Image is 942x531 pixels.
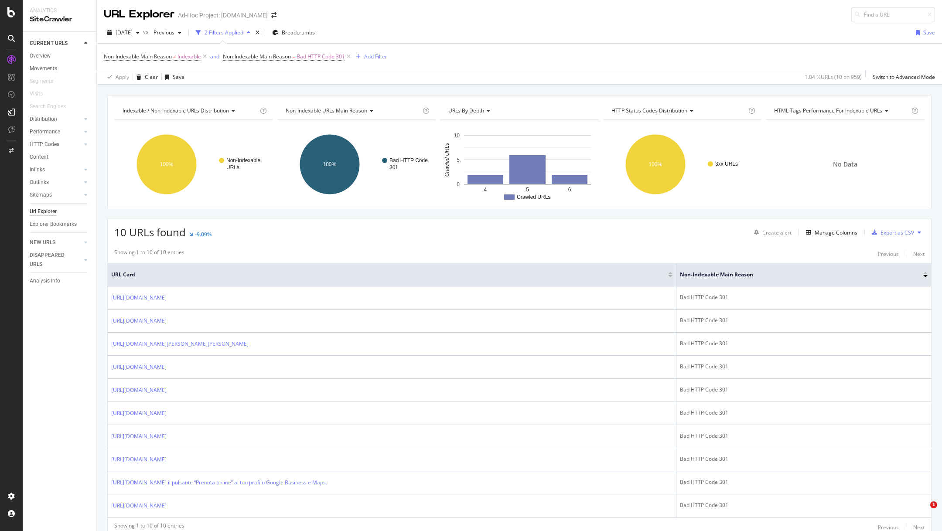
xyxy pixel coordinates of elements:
div: Sitemaps [30,191,52,200]
a: Movements [30,64,90,73]
text: 5 [526,187,529,193]
button: Switch to Advanced Mode [869,70,935,84]
div: Bad HTTP Code 301 [680,293,928,301]
button: Previous [878,248,899,259]
div: Clear [145,73,158,81]
a: HTTP Codes [30,140,82,149]
input: Find a URL [851,7,935,22]
div: Create alert [762,229,792,236]
a: Url Explorer [30,207,90,216]
svg: A chart. [603,126,762,202]
div: Performance [30,127,60,136]
div: Visits [30,89,43,99]
button: Save [162,70,184,84]
div: A chart. [114,126,273,202]
div: arrow-right-arrow-left [271,12,276,18]
div: Segments [30,77,53,86]
a: Performance [30,127,82,136]
span: = [292,53,295,60]
button: Clear [133,70,158,84]
div: Apply [116,73,129,81]
div: Next [913,250,925,258]
a: [URL][DOMAIN_NAME] [111,432,167,441]
span: Non-Indexable URLs Main Reason [286,107,367,114]
a: Content [30,153,90,162]
div: Bad HTTP Code 301 [680,501,928,509]
svg: A chart. [277,126,436,202]
a: [URL][DOMAIN_NAME] [111,386,167,395]
a: [URL][DOMAIN_NAME] [111,455,167,464]
div: times [254,28,261,37]
div: Bad HTTP Code 301 [680,386,928,394]
button: Manage Columns [802,227,857,238]
a: [URL][DOMAIN_NAME] [111,409,167,418]
a: Search Engines [30,102,75,111]
text: 10 [454,133,460,139]
div: Bad HTTP Code 301 [680,432,928,440]
a: Distribution [30,115,82,124]
div: Ad-Hoc Project: [DOMAIN_NAME] [178,11,268,20]
div: Analysis Info [30,276,60,286]
div: Distribution [30,115,57,124]
button: [DATE] [104,26,143,40]
button: Previous [150,26,185,40]
div: Save [923,29,935,36]
svg: A chart. [440,126,599,202]
span: No Data [833,160,857,169]
div: Bad HTTP Code 301 [680,340,928,347]
span: Breadcrumbs [282,29,315,36]
text: URLs [226,164,239,170]
div: Manage Columns [815,229,857,236]
span: Previous [150,29,174,36]
div: 1.04 % URLs ( 10 on 959 ) [805,73,862,81]
div: Url Explorer [30,207,57,216]
a: Overview [30,51,90,61]
a: Outlinks [30,178,82,187]
div: Save [173,73,184,81]
button: Save [912,26,935,40]
div: Export as CSV [881,229,914,236]
h4: HTTP Status Codes Distribution [610,104,747,118]
span: Non-Indexable Main Reason [223,53,291,60]
div: Switch to Advanced Mode [873,73,935,81]
a: [URL][DOMAIN_NAME] il pulsante “Prenota online” al tuo profilo Google Business e Maps. [111,478,327,487]
div: Movements [30,64,57,73]
a: NEW URLS [30,238,82,247]
text: 100% [323,161,336,167]
text: 6 [568,187,571,193]
text: Crawled URLs [517,194,550,200]
div: URL Explorer [104,7,174,22]
div: NEW URLS [30,238,55,247]
div: Explorer Bookmarks [30,220,77,229]
a: [URL][DOMAIN_NAME] [111,293,167,302]
a: Analysis Info [30,276,90,286]
div: Bad HTTP Code 301 [680,455,928,463]
a: Inlinks [30,165,82,174]
div: Content [30,153,48,162]
h4: Indexable / Non-Indexable URLs Distribution [121,104,258,118]
span: HTML Tags Performance for Indexable URLs [774,107,882,114]
a: Sitemaps [30,191,82,200]
div: Analytics [30,7,89,14]
div: Bad HTTP Code 301 [680,363,928,371]
span: URL Card [111,271,666,279]
text: Bad HTTP Code [389,157,428,163]
a: Segments [30,77,62,86]
div: Previous [878,250,899,258]
h4: HTML Tags Performance for Indexable URLs [772,104,910,118]
span: 1 [930,501,937,508]
div: 2 Filters Applied [205,29,243,36]
div: Overview [30,51,51,61]
text: 100% [648,161,662,167]
span: HTTP Status Codes Distribution [611,107,687,114]
div: SiteCrawler [30,14,89,24]
a: DISAPPEARED URLS [30,251,82,269]
div: Bad HTTP Code 301 [680,317,928,324]
div: -9.09% [195,231,212,238]
text: 3xx URLs [715,161,738,167]
div: Inlinks [30,165,45,174]
button: Add Filter [352,51,387,62]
